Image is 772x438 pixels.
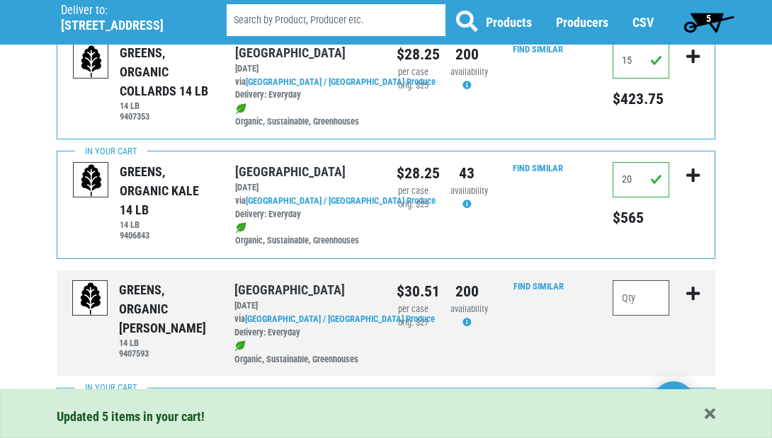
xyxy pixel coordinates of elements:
a: [GEOGRAPHIC_DATA] [235,164,346,179]
div: orig. $25 [397,79,429,93]
div: Updated 5 items in your cart! [57,407,715,426]
div: [DATE] [235,181,375,195]
div: $30.51 [397,280,429,303]
div: orig. $27 [397,316,429,330]
div: via [235,195,375,221]
div: Delivery: Everyday [235,208,375,221]
img: placeholder-variety-43d6402dacf2d531de610a020419775a.svg [74,44,109,79]
div: via [234,313,375,340]
a: Find Similar [513,163,563,173]
input: Qty [613,280,669,316]
div: 200 [450,280,483,303]
p: Deliver to: [61,4,191,18]
input: Qty [613,43,669,79]
h6: 9407353 [120,111,213,122]
img: leaf-e5c59151409436ccce96b2ca1b28e03c.png [235,222,246,234]
span: availability [450,304,488,314]
div: $28.25 [397,43,429,66]
div: [DATE] [234,299,375,313]
h6: 9406843 [120,230,213,241]
div: Availability may be subject to change. [450,185,483,212]
h5: Total price [613,209,669,227]
input: Search by Product, Producer etc. [227,4,445,36]
h5: Total price [613,90,669,108]
input: Qty [613,162,669,197]
img: placeholder-variety-43d6402dacf2d531de610a020419775a.svg [73,281,108,316]
div: GREENS, ORGANIC [PERSON_NAME] [119,280,213,338]
div: per case [397,303,429,316]
h6: 14 LB [120,219,213,230]
a: [GEOGRAPHIC_DATA] / [GEOGRAPHIC_DATA] Produce [246,195,436,206]
span: availability [450,185,488,196]
div: Availability may be subject to change. [450,66,483,93]
img: placeholder-variety-43d6402dacf2d531de610a020419775a.svg [74,163,109,198]
div: per case [397,66,429,79]
h5: [STREET_ADDRESS] [61,18,191,33]
span: 5 [706,13,711,24]
a: [GEOGRAPHIC_DATA] [234,282,345,297]
div: [DATE] [235,62,375,76]
a: CSV [632,15,654,30]
img: leaf-e5c59151409436ccce96b2ca1b28e03c.png [234,340,246,352]
div: Delivery: Everyday [235,88,375,102]
a: Products [486,15,532,30]
div: orig. $25 [397,198,429,212]
div: Organic, Sustainable, Greenhouses [234,340,375,367]
div: GREENS, ORGANIC KALE 14 LB [120,162,213,219]
h6: 14 LB [120,100,213,111]
div: Delivery: Everyday [234,326,375,340]
span: availability [450,67,488,77]
div: GREENS, ORGANIC COLLARDS 14 LB [120,43,213,100]
div: per case [397,185,429,198]
div: Organic, Sustainable, Greenhouses [235,221,375,248]
div: $28.25 [397,162,429,185]
a: Find Similar [513,44,563,54]
a: [GEOGRAPHIC_DATA] / [GEOGRAPHIC_DATA] Produce [246,76,436,87]
div: 43 [450,162,483,185]
div: 200 [450,43,483,66]
h6: 9407593 [119,348,213,359]
a: [GEOGRAPHIC_DATA] [235,45,346,60]
a: Producers [556,15,608,30]
a: [GEOGRAPHIC_DATA] / [GEOGRAPHIC_DATA] Produce [245,313,435,324]
div: Organic, Sustainable, Greenhouses [235,102,375,129]
img: leaf-e5c59151409436ccce96b2ca1b28e03c.png [235,103,246,115]
h6: 14 LB [119,338,213,348]
div: via [235,76,375,103]
a: Find Similar [513,281,564,292]
a: 5 [677,8,740,36]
